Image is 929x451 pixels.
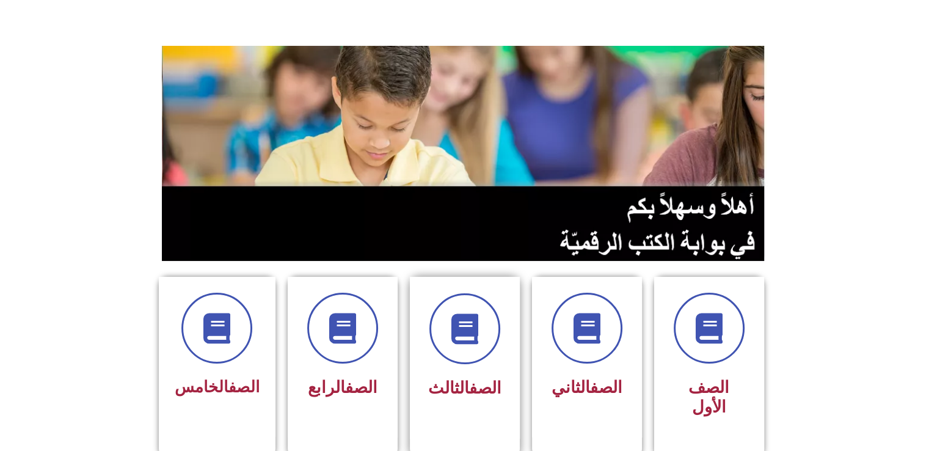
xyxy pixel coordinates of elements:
a: الصف [469,378,501,398]
span: الثاني [552,378,622,397]
a: الصف [590,378,622,397]
a: الصف [228,378,260,396]
a: الصف [345,378,377,397]
span: الرابع [308,378,377,397]
span: الثالث [428,378,501,398]
span: الصف الأول [688,378,729,417]
span: الخامس [175,378,260,396]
